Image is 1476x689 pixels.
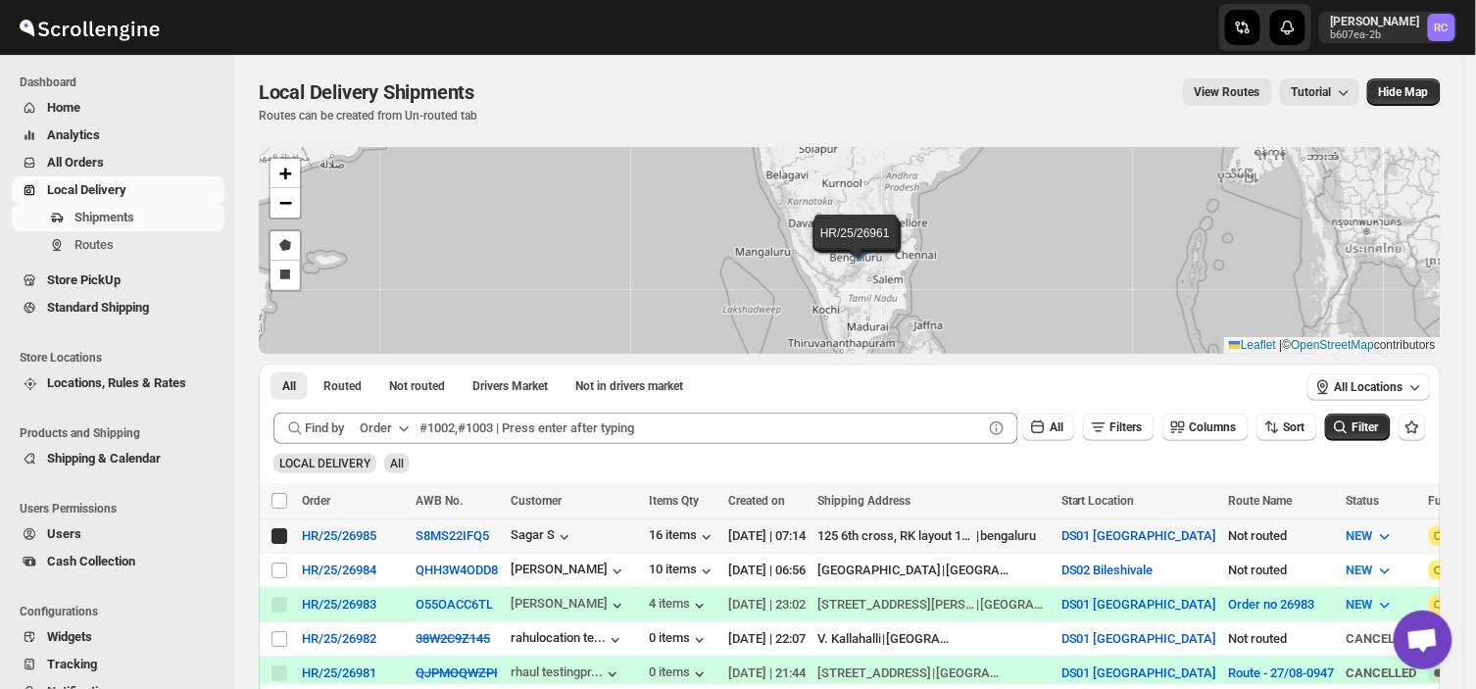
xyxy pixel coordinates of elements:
[1022,414,1075,441] button: All
[1229,597,1315,612] button: Order no 26983
[472,378,548,394] span: Drivers Market
[1292,85,1332,99] span: Tutorial
[843,236,872,258] img: Marker
[728,629,806,649] div: [DATE] | 22:07
[1061,597,1217,612] button: DS01 [GEOGRAPHIC_DATA]
[416,665,498,680] button: QJPMOQWZPI
[1110,420,1143,434] span: Filters
[817,494,910,508] span: Shipping Address
[389,378,445,394] span: Not routed
[12,520,224,548] button: Users
[12,651,224,678] button: Tracking
[12,149,224,176] button: All Orders
[649,664,710,684] button: 0 items
[416,494,463,508] span: AWB No.
[1335,555,1406,586] button: NEW
[840,235,869,257] img: Marker
[511,630,625,650] button: rahulocation te...
[1353,420,1379,434] span: Filter
[1195,84,1260,100] span: View Routes
[511,494,562,508] span: Customer
[511,596,627,615] button: [PERSON_NAME]
[1435,22,1449,34] text: RC
[259,108,482,123] p: Routes can be created from Un-routed tab
[416,631,490,646] button: 38W2C9Z145
[302,665,376,680] div: HR/25/26981
[649,596,710,615] div: 4 items
[728,595,806,615] div: [DATE] | 23:02
[649,630,710,650] button: 0 items
[817,561,1050,580] div: |
[20,350,225,366] span: Store Locations
[842,231,871,253] img: Marker
[282,378,296,394] span: All
[12,548,224,575] button: Cash Collection
[575,378,683,394] span: Not in drivers market
[845,239,874,261] img: Marker
[1292,338,1375,352] a: OpenStreetMap
[1229,526,1335,546] div: Not routed
[511,664,603,679] div: rhaul testingpr...
[511,630,606,645] div: rahulocation te...
[511,527,574,547] button: Sagar S
[305,418,344,438] span: Find by
[47,629,92,644] span: Widgets
[47,554,135,568] span: Cash Collection
[302,597,376,612] div: HR/25/26983
[817,664,1050,683] div: |
[1061,563,1154,577] button: DS02 Bileshivale
[20,501,225,517] span: Users Permissions
[1229,338,1276,352] a: Leaflet
[511,562,627,581] button: [PERSON_NAME]
[1229,629,1335,649] div: Not routed
[1325,414,1391,441] button: Filter
[1183,78,1272,106] button: view route
[416,597,493,612] button: O55OACC6TL
[47,300,149,315] span: Standard Shipping
[302,494,330,508] span: Order
[1335,589,1406,620] button: NEW
[302,631,376,646] button: HR/25/26982
[377,372,457,400] button: Unrouted
[1319,12,1457,43] button: User menu
[47,182,126,197] span: Local Delivery
[47,272,121,287] span: Store PickUp
[302,528,376,543] button: HR/25/26985
[1347,664,1417,683] div: CANCELLED
[47,451,161,466] span: Shipping & Calendar
[728,494,785,508] span: Created on
[20,604,225,619] span: Configurations
[1256,414,1317,441] button: Sort
[419,413,983,444] input: #1002,#1003 | Press enter after typing
[279,190,292,215] span: −
[279,161,292,185] span: +
[302,563,376,577] button: HR/25/26984
[842,235,871,257] img: Marker
[1061,494,1135,508] span: Start Location
[728,561,806,580] div: [DATE] | 06:56
[946,561,1014,580] div: [GEOGRAPHIC_DATA]
[47,657,97,671] span: Tracking
[511,664,622,684] button: rhaul testingpr...
[1280,338,1283,352] span: |
[1379,84,1429,100] span: Hide Map
[841,234,870,256] img: Marker
[817,526,1050,546] div: |
[12,231,224,259] button: Routes
[936,664,1005,683] div: [GEOGRAPHIC_DATA]
[1280,78,1359,106] button: Tutorial
[1307,373,1431,401] button: All Locations
[1061,665,1217,680] button: DS01 [GEOGRAPHIC_DATA]
[817,561,941,580] div: [GEOGRAPHIC_DATA]
[12,445,224,472] button: Shipping & Calendar
[649,527,716,547] div: 16 items
[1229,665,1335,680] button: Route - 27/08-0947
[846,237,875,259] img: Marker
[1347,563,1373,577] span: NEW
[12,369,224,397] button: Locations, Rules & Rates
[728,664,806,683] div: [DATE] | 21:44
